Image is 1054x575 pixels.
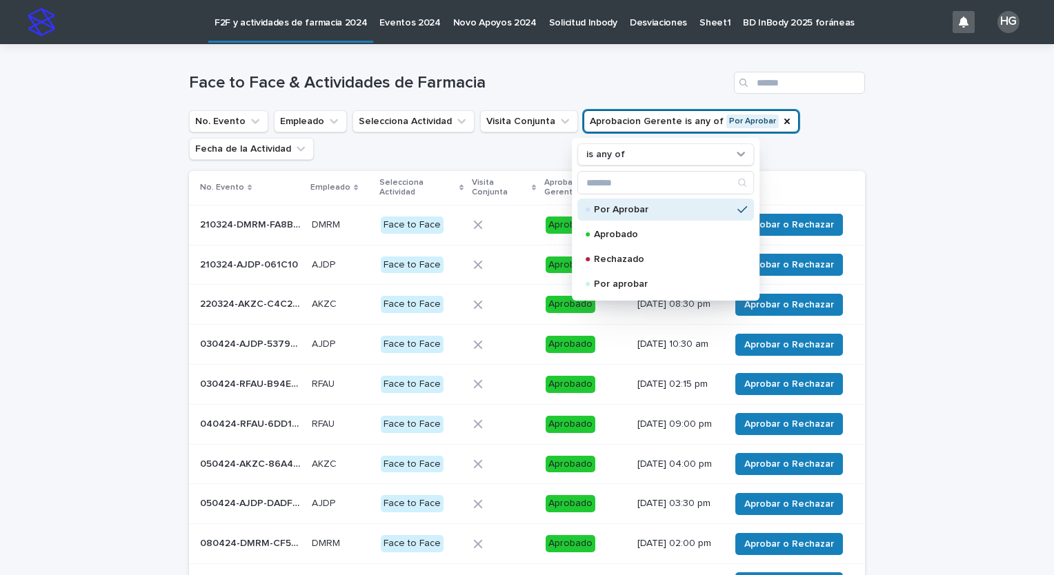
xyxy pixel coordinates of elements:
[546,376,595,393] div: Aprobado
[312,216,343,231] p: DMRM
[200,216,304,231] p: 210324-DMRM-FA8B02
[544,175,619,201] p: Aprobacion Gerente
[200,376,304,390] p: 030424-RFAU-B94EAB
[735,533,843,555] button: Aprobar o Rechazar
[381,296,444,313] div: Face to Face
[546,535,595,552] div: Aprobado
[381,456,444,473] div: Face to Face
[546,495,595,512] div: Aprobado
[381,256,444,274] div: Face to Face
[381,535,444,552] div: Face to Face
[189,205,865,245] tr: 210324-DMRM-FA8B02210324-DMRM-FA8B02 DMRMDMRM Face to FaceAprobado[DATE] 01:00 pmAprobar o Rechazar
[200,256,301,271] p: 210324-AJDP-061C10
[546,256,595,274] div: Aprobado
[637,339,719,350] p: [DATE] 10:30 am
[189,484,865,524] tr: 050424-AJDP-DADFDB050424-AJDP-DADFDB AJDPAJDP Face to FaceAprobado[DATE] 03:30 pmAprobar o Rechazar
[735,214,843,236] button: Aprobar o Rechazar
[735,334,843,356] button: Aprobar o Rechazar
[189,325,865,365] tr: 030424-AJDP-5379C7030424-AJDP-5379C7 AJDPAJDP Face to FaceAprobado[DATE] 10:30 amAprobar o Rechazar
[189,285,865,325] tr: 220324-AKZC-C4C2BC220324-AKZC-C4C2BC AKZCAKZC Face to FaceAprobado[DATE] 08:30 pmAprobar o Rechazar
[310,180,350,195] p: Empleado
[735,254,843,276] button: Aprobar o Rechazar
[312,456,339,470] p: AKZC
[735,493,843,515] button: Aprobar o Rechazar
[274,110,347,132] button: Empleado
[744,218,834,232] span: Aprobar o Rechazar
[586,149,625,161] p: is any of
[637,299,719,310] p: [DATE] 08:30 pm
[735,294,843,316] button: Aprobar o Rechazar
[735,453,843,475] button: Aprobar o Rechazar
[189,245,865,285] tr: 210324-AJDP-061C10210324-AJDP-061C10 AJDPAJDP Face to FaceAprobado[DATE] 03:15 pmAprobar o Rechazar
[744,338,834,352] span: Aprobar o Rechazar
[546,336,595,353] div: Aprobado
[312,416,337,430] p: RFAU
[312,535,343,549] p: DMRM
[637,498,719,510] p: [DATE] 03:30 pm
[637,458,719,470] p: [DATE] 04:00 pm
[200,495,304,510] p: 050424-AJDP-DADFDB
[189,110,268,132] button: No. Evento
[189,404,865,444] tr: 040424-RFAU-6DD197040424-RFAU-6DD197 RFAURFAU Face to FaceAprobado[DATE] 09:00 pmAprobar o Rechazar
[28,8,55,36] img: stacker-logo-s-only.png
[381,376,444,393] div: Face to Face
[735,373,843,395] button: Aprobar o Rechazar
[997,11,1020,33] div: HG
[584,110,799,132] button: Aprobacion Gerente
[312,256,338,271] p: AJDP
[381,216,444,234] div: Face to Face
[381,495,444,512] div: Face to Face
[352,110,475,132] button: Selecciona Actividad
[744,258,834,272] span: Aprobar o Rechazar
[594,279,732,289] p: Por aprobar
[472,175,528,201] p: Visita Conjunta
[744,417,834,431] span: Aprobar o Rechazar
[480,110,578,132] button: Visita Conjunta
[312,296,339,310] p: AKZC
[546,456,595,473] div: Aprobado
[744,457,834,471] span: Aprobar o Rechazar
[200,456,304,470] p: 050424-AKZC-86A4F7
[637,379,719,390] p: [DATE] 02:15 pm
[200,416,304,430] p: 040424-RFAU-6DD197
[200,336,304,350] p: 030424-AJDP-5379C7
[381,416,444,433] div: Face to Face
[637,538,719,549] p: [DATE] 02:00 pm
[594,230,732,239] p: Aprobado
[381,336,444,353] div: Face to Face
[578,172,753,194] input: Search
[200,180,244,195] p: No. Evento
[189,138,314,160] button: Fecha de la Actividad
[744,537,834,551] span: Aprobar o Rechazar
[637,418,719,430] p: [DATE] 09:00 pm
[312,495,338,510] p: AJDP
[189,444,865,484] tr: 050424-AKZC-86A4F7050424-AKZC-86A4F7 AKZCAKZC Face to FaceAprobado[DATE] 04:00 pmAprobar o Rechazar
[189,524,865,564] tr: 080424-DMRM-CF59A5080424-DMRM-CF59A5 DMRMDMRM Face to FaceAprobado[DATE] 02:00 pmAprobar o Rechazar
[379,175,456,201] p: Selecciona Actividad
[744,497,834,511] span: Aprobar o Rechazar
[735,413,843,435] button: Aprobar o Rechazar
[189,73,728,93] h1: Face to Face & Actividades de Farmacia
[189,364,865,404] tr: 030424-RFAU-B94EAB030424-RFAU-B94EAB RFAURFAU Face to FaceAprobado[DATE] 02:15 pmAprobar o Rechazar
[594,254,732,264] p: Rechazado
[312,336,338,350] p: AJDP
[744,298,834,312] span: Aprobar o Rechazar
[734,72,865,94] input: Search
[744,377,834,391] span: Aprobar o Rechazar
[577,171,754,194] div: Search
[546,296,595,313] div: Aprobado
[546,216,595,234] div: Aprobado
[200,535,304,549] p: 080424-DMRM-CF59A5
[312,376,337,390] p: RFAU
[594,205,732,214] p: Por Aprobar
[546,416,595,433] div: Aprobado
[200,296,304,310] p: 220324-AKZC-C4C2BC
